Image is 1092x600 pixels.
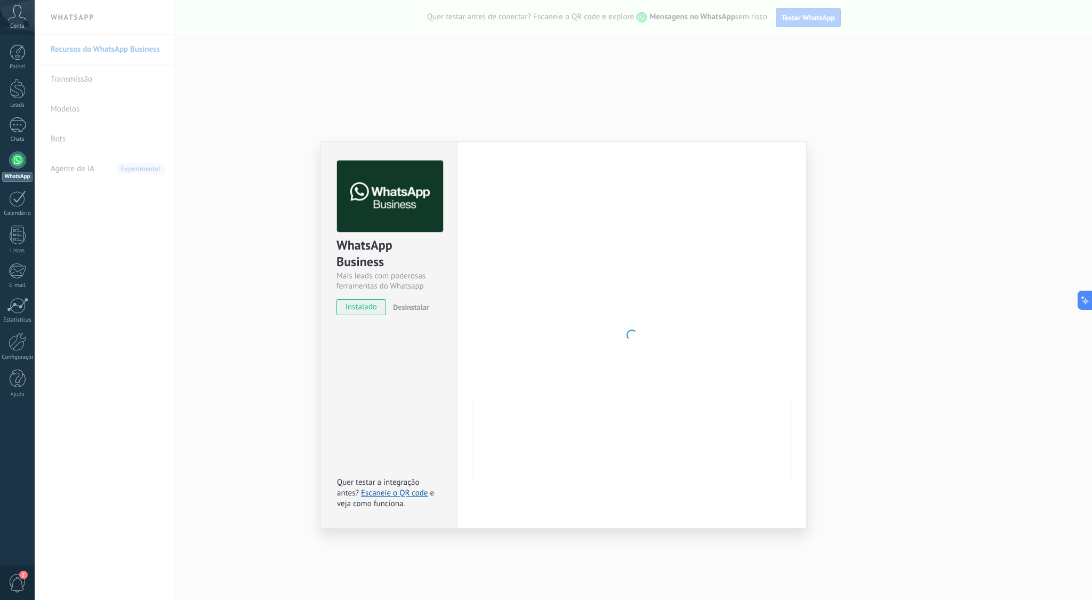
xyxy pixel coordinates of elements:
span: 2 [19,571,28,579]
span: Quer testar a integração antes? [337,477,419,498]
div: Leads [2,102,33,109]
div: Estatísticas [2,317,33,324]
div: E-mail [2,282,33,289]
div: Chats [2,136,33,143]
div: Mais leads com poderosas ferramentas do Whatsapp [336,271,441,291]
span: e veja como funciona. [337,488,434,509]
div: Ajuda [2,391,33,398]
div: Configurações [2,354,33,361]
div: Listas [2,247,33,254]
span: instalado [337,299,386,315]
div: Painel [2,63,33,70]
a: Escaneie o QR code [361,488,428,498]
div: Calendário [2,210,33,217]
div: WhatsApp Business [336,237,441,271]
span: Desinstalar [393,302,429,312]
span: Conta [10,23,25,30]
img: logo_main.png [337,161,443,233]
div: WhatsApp [2,172,33,182]
button: Desinstalar [389,299,429,315]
